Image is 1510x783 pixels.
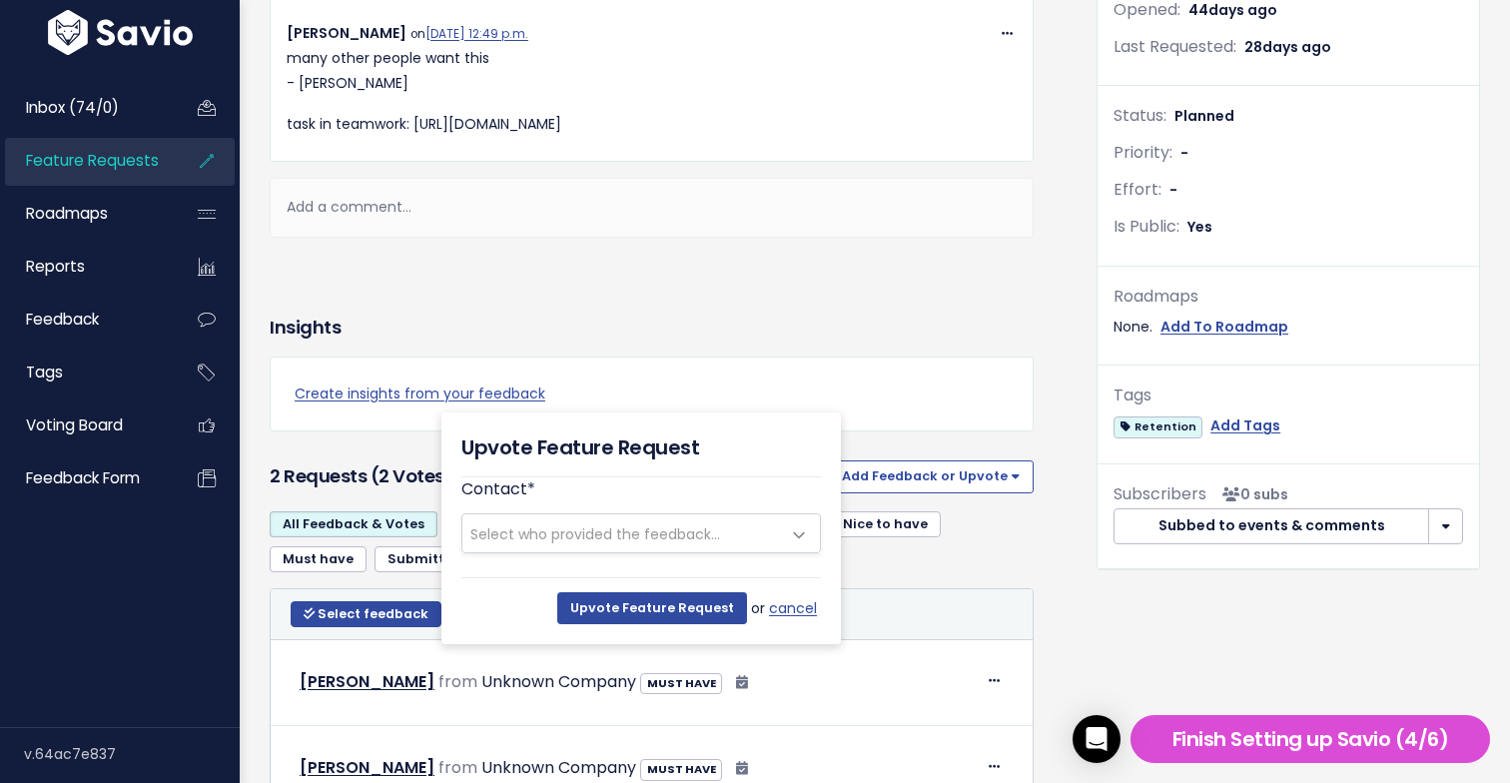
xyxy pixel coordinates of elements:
span: - [1169,180,1177,200]
button: Add Feedback or Upvote [829,460,1034,492]
span: Reports [26,256,85,277]
span: - [1180,143,1188,163]
a: Inbox (74/0) [5,85,166,131]
span: Subscribers [1114,482,1206,505]
img: logo-white.9d6f32f41409.svg [43,10,198,55]
div: None. [1114,315,1463,340]
span: <p><strong>Subscribers</strong><br><br> No subscribers yet<br> </p> [1214,484,1288,504]
span: 28 [1244,37,1331,57]
div: or [461,577,821,624]
label: Contact [461,477,535,501]
a: [DATE] 12:49 p.m. [425,26,528,42]
a: Must have [270,546,367,572]
h3: 2 Requests (2 Votes) [270,462,821,490]
span: Planned [1174,106,1234,126]
a: Voting Board [5,402,166,448]
span: Roadmaps [26,203,108,224]
h3: Insights [270,314,341,342]
span: Feature Requests [26,150,159,171]
a: Nice to have [830,511,941,537]
a: Tags [5,350,166,395]
a: Create insights from your feedback [295,382,1009,406]
span: Tags [26,362,63,383]
a: [PERSON_NAME] [300,756,434,779]
a: All Feedback & Votes [270,511,437,537]
div: Add a comment... [270,178,1034,237]
div: Roadmaps [1114,283,1463,312]
div: v.64ac7e837 [24,728,240,780]
span: Voting Board [26,414,123,435]
a: Feature Requests [5,138,166,184]
button: Subbed to events & comments [1114,508,1429,544]
button: Select feedback [291,601,441,627]
a: Submitted by me [375,546,519,572]
div: Unknown Company [481,668,636,697]
span: Yes [1187,217,1212,237]
a: Add To Roadmap [1160,315,1288,340]
strong: MUST HAVE [647,675,716,691]
span: Select who provided the feedback... [470,524,720,544]
span: from [438,670,477,693]
a: Retention [1114,413,1202,438]
span: Last Requested: [1114,35,1236,58]
p: many other people want this - [PERSON_NAME] [287,46,1017,96]
div: Open Intercom Messenger [1073,715,1121,763]
a: Feedback [5,297,166,343]
a: Feedback form [5,455,166,501]
span: Inbox (74/0) [26,97,119,118]
div: Tags [1114,382,1463,410]
a: Roadmaps [5,191,166,237]
h5: Finish Setting up Savio (4/6) [1139,724,1481,754]
span: Select feedback [318,605,428,622]
input: Upvote Feature Request [557,592,747,624]
h5: Upvote Feature Request [461,432,699,462]
span: [PERSON_NAME] [287,23,406,43]
a: cancel [769,596,821,621]
span: Effort: [1114,178,1161,201]
span: Status: [1114,104,1166,127]
a: [PERSON_NAME] [300,670,434,693]
span: Feedback form [26,467,140,488]
span: days ago [1262,37,1331,57]
span: Priority: [1114,141,1172,164]
span: Is Public: [1114,215,1179,238]
div: Unknown Company [481,754,636,783]
span: Retention [1114,416,1202,437]
span: on [410,26,528,42]
span: Feedback [26,309,99,330]
a: Add Tags [1210,413,1280,438]
span: from [438,756,477,779]
p: task in teamwork: [URL][DOMAIN_NAME] [287,112,1017,137]
a: Reports [5,244,166,290]
strong: MUST HAVE [647,761,716,777]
